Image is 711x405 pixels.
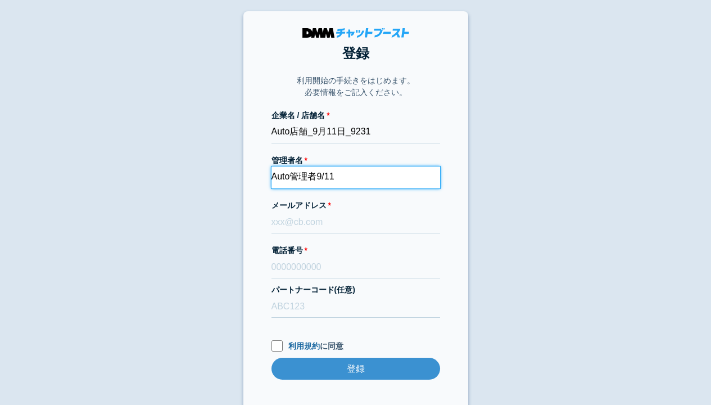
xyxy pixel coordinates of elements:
label: に同意 [271,340,440,352]
label: メールアドレス [271,200,440,211]
input: 登録 [271,358,440,380]
img: DMMチャットブースト [302,28,409,38]
input: 会話 太郎 [271,166,440,188]
input: 利用規約に同意 [271,340,283,352]
label: パートナーコード(任意) [271,284,440,296]
a: 利用規約 [288,341,320,350]
label: 企業名 / 店舗名 [271,110,440,121]
label: 管理者名 [271,155,440,166]
p: 利用開始の手続きをはじめます。 必要情報をご記入ください。 [297,75,415,98]
h1: 登録 [271,43,440,64]
input: ABC123 [271,296,440,318]
input: 株式会社チャットブースト [271,121,440,143]
label: 電話番号 [271,245,440,256]
input: 0000000000 [271,256,440,278]
input: xxx@cb.com [271,211,440,233]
